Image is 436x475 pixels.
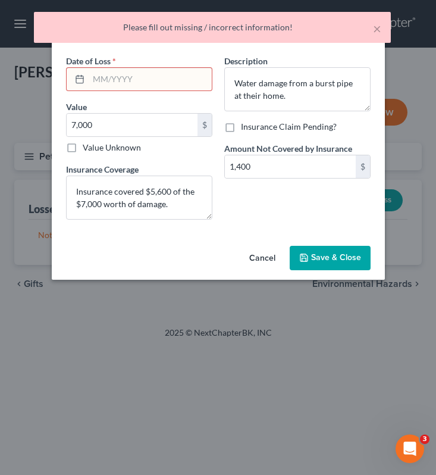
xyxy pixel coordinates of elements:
[356,155,370,178] div: $
[290,246,371,271] button: Save & Close
[311,253,361,263] span: Save & Close
[66,56,111,66] span: Date of Loss
[67,114,197,136] input: 0.00
[396,435,424,463] iframe: Intercom live chat
[224,142,352,155] label: Amount Not Covered by Insurance
[224,56,268,66] span: Description
[197,114,212,136] div: $
[241,121,337,133] label: Insurance Claim Pending?
[66,101,87,113] label: Value
[373,21,381,36] button: ×
[89,68,212,90] input: MM/YYYY
[420,435,429,444] span: 3
[225,155,356,178] input: 0.00
[240,247,285,271] button: Cancel
[83,142,141,154] label: Value Unknown
[43,21,381,33] div: Please fill out missing / incorrect information!
[66,164,139,174] span: Insurance Coverage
